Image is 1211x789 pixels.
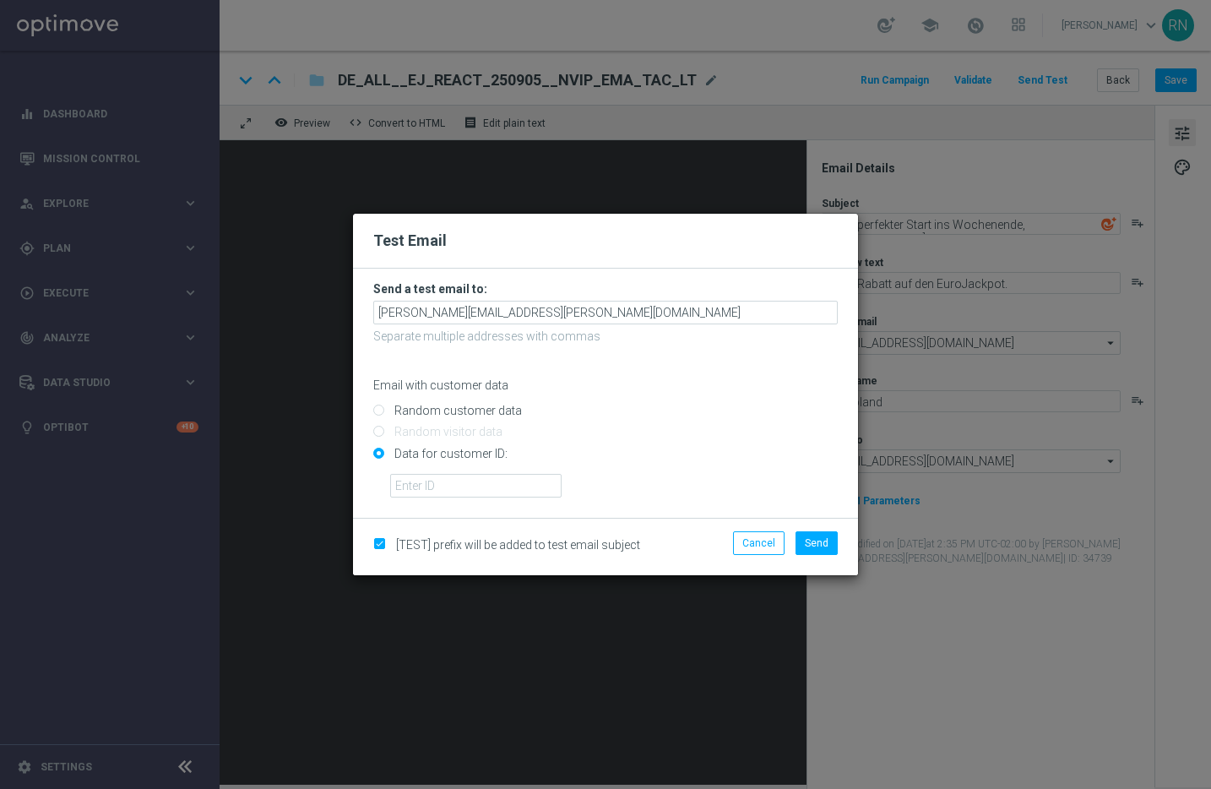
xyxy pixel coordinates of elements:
[390,403,522,418] label: Random customer data
[805,537,828,549] span: Send
[796,531,838,555] button: Send
[396,538,640,552] span: [TEST] prefix will be added to test email subject
[373,378,838,393] p: Email with customer data
[373,231,838,251] h2: Test Email
[373,329,838,344] p: Separate multiple addresses with commas
[390,474,562,498] input: Enter ID
[373,281,838,297] h3: Send a test email to:
[733,531,785,555] button: Cancel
